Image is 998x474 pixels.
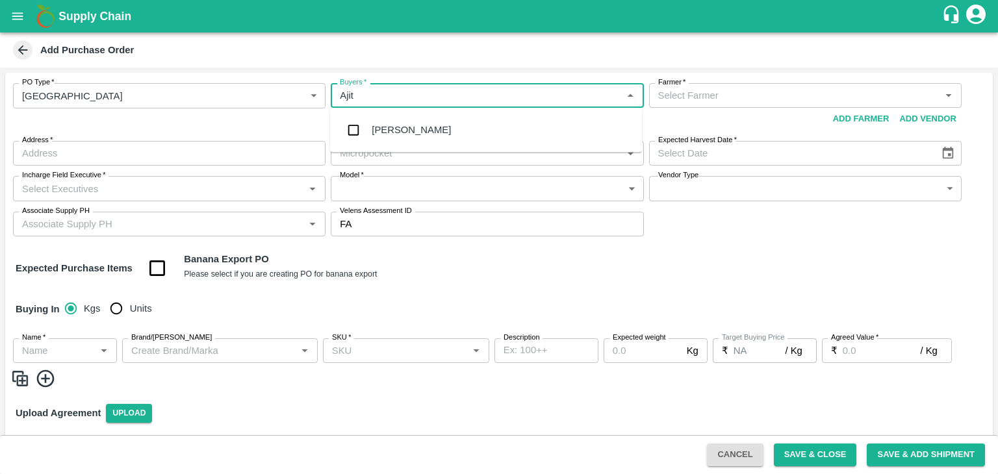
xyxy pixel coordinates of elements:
span: Upload [106,404,152,423]
input: Name [17,342,92,359]
input: Associate Supply PH [17,216,300,232]
label: Incharge Field Executive [22,170,105,181]
p: FA [340,217,352,231]
p: Kg [687,343,698,358]
label: Description [504,332,540,343]
p: ₹ [722,343,728,358]
label: Expected Harvest Date [658,135,737,145]
label: Name [22,332,45,343]
div: buying_in [65,295,162,321]
button: Cancel [707,443,763,466]
p: / Kg [785,343,802,358]
input: Select Buyers [335,87,618,104]
label: Brand/[PERSON_NAME] [131,332,212,343]
label: Farmer [658,77,685,88]
input: SKU [327,342,464,359]
input: 0.0 [604,338,682,363]
label: Address [22,135,53,145]
button: Close [622,87,639,104]
label: Buyers [340,77,366,88]
label: Target Buying Price [722,332,785,343]
div: [PERSON_NAME] [372,123,451,137]
span: Units [130,301,152,316]
img: CloneIcon [10,368,30,390]
h6: Buying In [10,295,65,323]
input: Select Date [649,141,930,166]
div: customer-support [941,5,964,28]
p: ₹ [831,343,838,358]
input: 0.0 [843,338,921,363]
button: Open [96,342,112,359]
input: Micropocket [335,145,618,162]
b: Add Purchase Order [40,45,134,55]
input: Select Farmer [653,87,936,104]
button: Open [304,216,321,232]
a: Supply Chain [58,7,941,25]
button: Save & Close [774,443,857,466]
span: Kgs [84,301,101,316]
p: / Kg [920,343,937,358]
small: Please select if you are creating PO for banana export [184,269,377,279]
input: Address [13,141,326,166]
strong: Upload Agreement [16,408,101,418]
label: PO Type [22,77,55,88]
button: Open [468,342,485,359]
button: Save & Add Shipment [867,443,985,466]
input: 0.0 [734,338,786,363]
div: account of current user [964,3,988,30]
input: Create Brand/Marka [126,342,292,359]
p: [GEOGRAPHIC_DATA] [22,89,123,103]
button: Add Farmer [828,108,895,131]
label: Expected weight [613,332,666,343]
label: Velens Assessment ID [340,206,412,216]
label: SKU [332,332,351,343]
strong: Expected Purchase Items [16,263,133,273]
label: Vendor Type [658,170,698,181]
button: open drawer [3,1,32,31]
button: Choose date [936,141,960,166]
button: Open [296,342,313,359]
button: Open [940,87,957,104]
label: Model [340,170,364,181]
input: Select Executives [17,180,300,197]
button: Add Vendor [894,108,961,131]
label: Agreed Value [831,332,878,343]
img: logo [32,3,58,29]
button: Open [622,145,639,162]
label: Associate Supply PH [22,206,90,216]
b: Supply Chain [58,10,131,23]
b: Banana Export PO [184,254,268,264]
button: Open [304,180,321,197]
